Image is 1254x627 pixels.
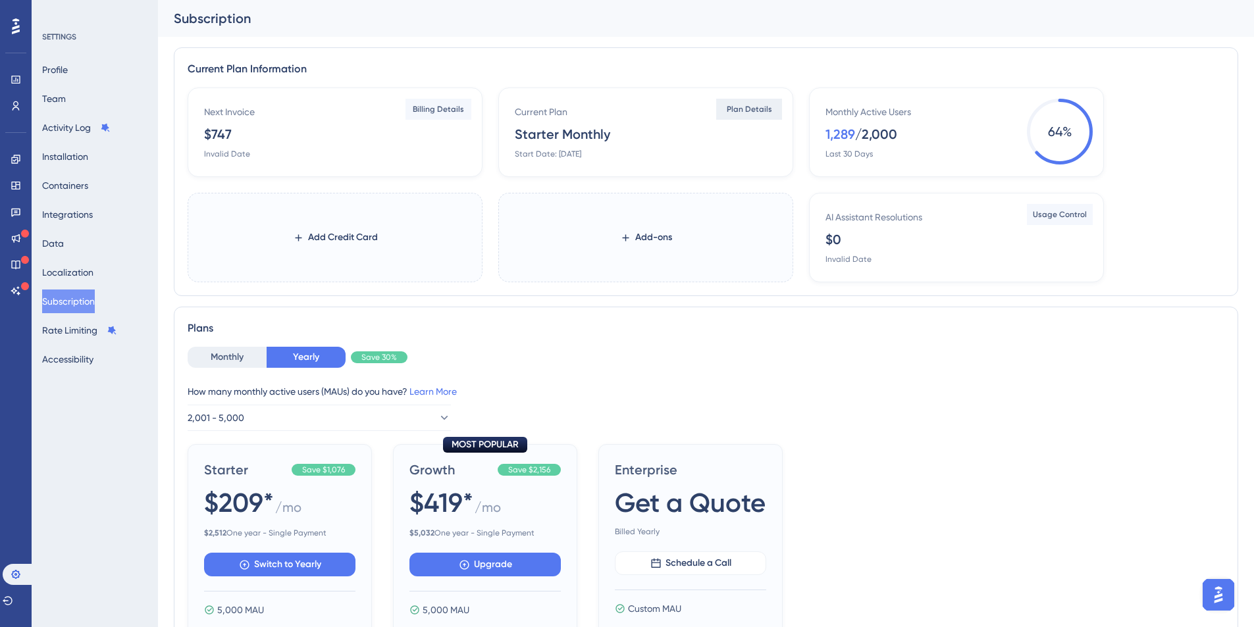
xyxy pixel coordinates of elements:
[206,5,231,30] button: Início
[42,174,88,197] button: Containers
[11,36,253,146] div: UG diz…
[302,464,345,475] span: Save $1,076
[825,125,855,143] div: 1,289
[628,601,681,616] span: Custom MAU
[140,256,242,269] div: Temos dois containers
[42,232,64,255] button: Data
[825,209,922,225] div: AI Assistant Resolutions
[443,437,527,453] div: MOST POPULAR
[47,278,253,319] div: Cada containters (url) tem os seus usuários/empresas
[38,7,59,28] img: Profile image for Diênifer
[11,278,253,320] div: Diego diz…
[21,43,205,95] div: Receberá respostas aqui ou no seu e-mail: ✉️
[409,528,561,538] span: One year - Single Payment
[58,329,242,368] div: A minha dúvida é: aqui nesse link os usuários dos containers se misturam?
[20,431,31,441] button: Carregar anexo
[21,204,205,230] div: Você poderia elaborar sua dúvida? Não entendi muito bem.
[42,87,66,111] button: Team
[204,484,274,521] span: $209*
[204,149,250,159] div: Invalid Date
[130,248,253,277] div: Temos dois containers
[42,116,111,139] button: Activity Log
[1033,209,1087,220] span: Usage Control
[1027,99,1093,164] span: 64 %
[42,261,93,284] button: Localization
[727,104,772,114] span: Plan Details
[11,36,216,136] div: Receberá respostas aqui ou no seu e-mail:✉️[EMAIL_ADDRESS][DOMAIN_NAME]O nosso tempo de resposta ...
[58,286,242,311] div: Cada containters (url) tem os seus usuários/empresas
[42,203,93,226] button: Integrations
[599,226,693,249] button: Add-ons
[204,553,355,576] button: Switch to Yearly
[409,528,434,538] b: $ 5,032
[409,461,492,479] span: Growth
[409,386,457,397] a: Learn More
[825,254,872,264] div: Invalid Date
[11,321,253,386] div: Diego diz…
[413,104,464,114] span: Billing Details
[615,526,766,537] span: Billed Yearly
[21,184,205,197] div: Olá Diego, bom dia!
[64,16,86,30] p: Ativo
[63,431,73,441] button: Seletor de Gif
[47,321,253,376] div: A minha dúvida é: aqui nesse link[URL][DOMAIN_NAME]os usuários dos containers se misturam?
[475,498,501,522] span: / mo
[615,484,766,521] span: Get a Quote
[41,431,52,441] button: Seletor de emoji
[204,528,355,538] span: One year - Single Payment
[217,602,264,618] span: 5,000 MAU
[42,289,95,313] button: Subscription
[204,528,226,538] b: $ 2,512
[231,5,255,29] div: Fechar
[825,149,873,159] div: Last 30 Days
[188,61,1224,77] div: Current Plan Information
[825,104,911,120] div: Monthly Active Users
[615,551,766,575] button: Schedule a Call
[361,352,397,363] span: Save 30%
[42,318,117,342] button: Rate Limiting
[855,125,897,143] div: / 2,000
[275,498,301,522] span: / mo
[75,150,111,159] b: Diênifer
[515,149,581,159] div: Start Date: [DATE]
[515,125,610,143] div: Starter Monthly
[42,145,88,168] button: Installation
[825,230,841,249] div: $0
[11,176,253,248] div: Diênifer diz…
[21,70,126,94] b: [EMAIL_ADDRESS][DOMAIN_NAME]
[32,115,113,126] b: Alguns minutos
[11,146,253,176] div: Diênifer diz…
[42,347,93,371] button: Accessibility
[204,125,232,143] div: $747
[42,32,149,42] div: SETTINGS
[174,9,1205,28] div: Subscription
[615,461,766,479] span: Enterprise
[308,230,378,245] span: Add Credit Card
[204,104,255,120] div: Next Invoice
[11,386,253,443] div: Diênifer diz…
[9,5,34,30] button: go back
[508,464,550,475] span: Save $2,156
[11,403,252,426] textarea: Envie uma mensagem...
[11,248,253,278] div: Diego diz…
[272,226,399,249] button: Add Credit Card
[204,461,286,479] span: Starter
[84,431,94,441] button: Start recording
[21,102,205,128] div: O nosso tempo de resposta habitual 🕒
[409,484,473,521] span: $419*
[423,602,469,618] span: 5,000 MAU
[474,557,512,572] span: Upgrade
[21,393,165,407] div: Obrigada! Estou verificando. 😊
[188,320,1224,336] div: Plans
[188,347,267,368] button: Monthly
[58,148,71,161] img: Profile image for Diênifer
[716,99,782,120] button: Plan Details
[42,58,68,82] button: Profile
[254,557,321,572] span: Switch to Yearly
[635,230,672,245] span: Add-ons
[1199,575,1238,614] iframe: UserGuiding AI Assistant Launcher
[11,386,176,414] div: Obrigada! Estou verificando. 😊
[188,410,244,426] span: 2,001 - 5,000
